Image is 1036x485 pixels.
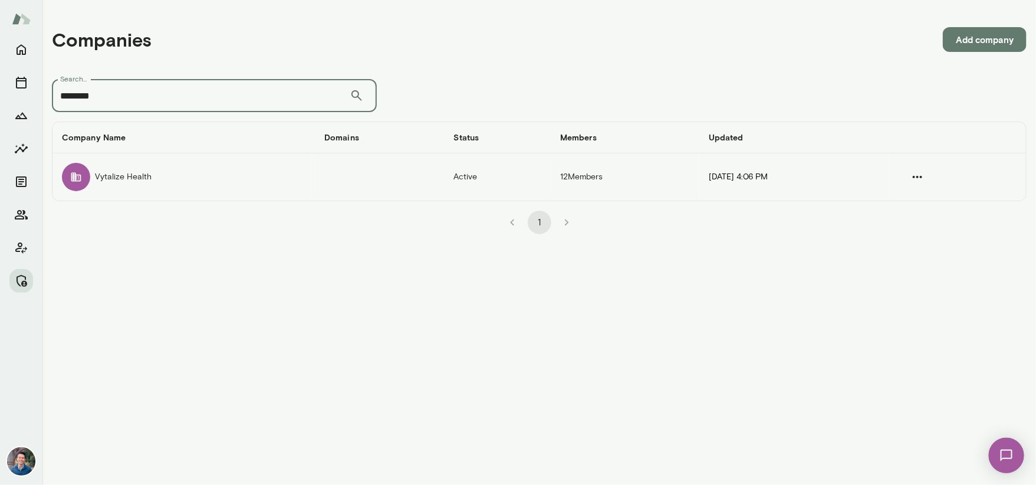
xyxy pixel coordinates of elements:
[943,27,1027,52] button: Add company
[9,71,33,94] button: Sessions
[560,132,690,143] h6: Members
[9,137,33,160] button: Insights
[9,104,33,127] button: Growth Plan
[52,201,1027,234] div: pagination
[52,122,1026,201] table: companies table
[62,132,305,143] h6: Company Name
[52,28,152,51] h4: Companies
[9,170,33,194] button: Documents
[445,153,551,201] td: Active
[60,74,87,84] label: Search...
[454,132,542,143] h6: Status
[528,211,551,234] button: page 1
[9,236,33,260] button: Client app
[324,132,435,143] h6: Domains
[12,8,31,30] img: Mento
[7,447,35,476] img: Alex Yu
[499,211,580,234] nav: pagination navigation
[52,153,315,201] td: Vytalize Health
[9,38,33,61] button: Home
[9,203,33,227] button: Members
[699,153,889,201] td: [DATE] 4:06 PM
[9,269,33,293] button: Manage
[551,153,699,201] td: 12 Members
[709,132,880,143] h6: Updated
